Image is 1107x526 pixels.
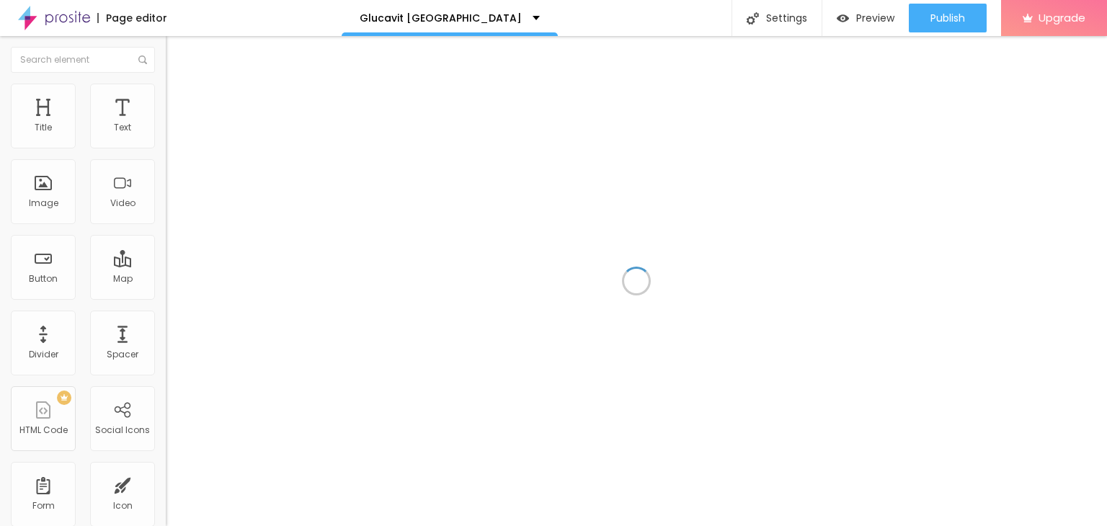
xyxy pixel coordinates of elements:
div: Icon [113,501,133,511]
div: Text [114,122,131,133]
img: Icone [747,12,759,24]
button: Preview [822,4,909,32]
div: HTML Code [19,425,68,435]
img: view-1.svg [837,12,849,24]
span: Upgrade [1039,12,1085,24]
input: Search element [11,47,155,73]
span: Publish [930,12,965,24]
div: Map [113,274,133,284]
div: Social Icons [95,425,150,435]
div: Title [35,122,52,133]
img: Icone [138,55,147,64]
div: Divider [29,349,58,360]
button: Publish [909,4,987,32]
div: Page editor [97,13,167,23]
div: Video [110,198,135,208]
div: Spacer [107,349,138,360]
div: Button [29,274,58,284]
div: Form [32,501,55,511]
p: Glucavit [GEOGRAPHIC_DATA] [360,13,522,23]
div: Image [29,198,58,208]
span: Preview [856,12,894,24]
